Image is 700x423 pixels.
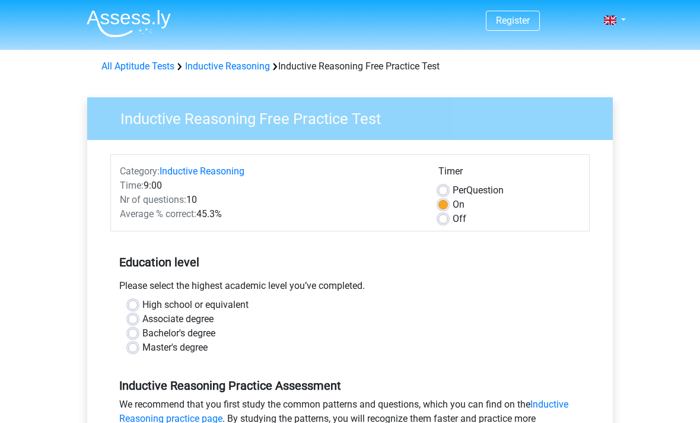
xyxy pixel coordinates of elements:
label: Question [453,183,504,198]
div: Timer [438,164,580,183]
a: Inductive Reasoning [160,166,244,177]
label: Off [453,212,466,226]
span: Per [453,185,466,196]
a: Inductive Reasoning [185,61,270,72]
h5: Education level [119,250,581,274]
label: High school or equivalent [142,298,249,312]
h3: Inductive Reasoning Free Practice Test [106,105,604,128]
a: Register [496,15,530,26]
div: 45.3% [111,207,429,221]
span: Category: [120,166,160,177]
span: Nr of questions: [120,194,186,205]
span: Time: [120,180,144,191]
div: Inductive Reasoning Free Practice Test [97,59,603,74]
label: Master's degree [142,341,208,355]
h5: Inductive Reasoning Practice Assessment [119,379,581,393]
a: All Aptitude Tests [101,61,174,72]
label: Associate degree [142,312,214,326]
div: 10 [111,193,429,207]
div: Please select the highest academic level you’ve completed. [110,279,590,298]
label: On [453,198,464,212]
div: 9:00 [111,179,429,193]
img: Assessly [87,9,171,37]
label: Bachelor's degree [142,326,215,341]
span: Average % correct: [120,208,196,220]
